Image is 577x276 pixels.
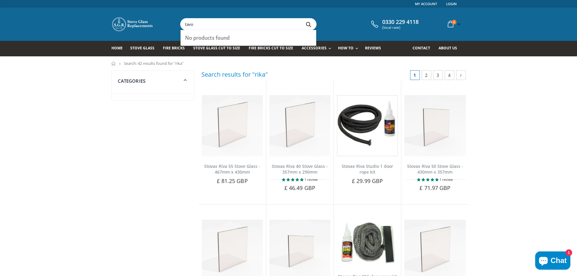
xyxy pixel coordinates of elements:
[417,177,439,182] span: 5.00 stars
[422,70,431,80] a: 2
[181,18,384,30] input: Search your stove brand...
[439,41,462,56] a: About us
[302,45,326,51] span: Accessories
[413,45,430,51] span: Contact
[201,70,268,78] h3: Search results for "rika"
[407,163,463,175] a: Stovax Riva 50 Stove Glass - 430mm x 357mm
[193,45,240,51] span: Stove Glass Cut To Size
[352,177,383,185] span: £ 29.99 GBP
[365,45,381,51] span: Reviews
[111,17,154,32] img: Stove Glass Replacement
[370,19,419,30] a: 0330 229 4118 (local rate)
[204,163,260,175] a: Stovax Riva 55 Stove Glass - 467mm x 430mm
[404,95,466,156] img: Stovax Riva 50 Stove Glass
[365,41,386,56] a: Reviews
[452,20,456,25] span: 0
[111,41,127,56] a: Home
[284,184,315,191] span: £ 46.49 GBP
[445,18,462,30] a: 0
[130,45,154,51] span: Stove Glass
[338,41,361,56] a: How To
[304,177,318,182] span: 1 review
[445,70,454,80] a: 4
[185,35,311,41] div: No products found
[342,163,393,175] a: Stovax Riva Studio 1 door rope kit
[382,19,419,25] span: 0330 229 4118
[249,45,293,51] span: Fire Bricks Cut To Size
[337,95,398,156] img: Stovax 5700 door rope kit
[410,70,420,80] span: 1
[202,95,263,156] img: Stovax Riva 55 Stove Glass
[302,41,334,56] a: Accessories
[111,62,116,65] a: Home
[282,177,304,182] span: 5.00 stars
[439,177,453,182] span: 1 review
[272,163,328,175] a: Stovax Riva 40 Stove Glass - 357mm x 290mm
[337,220,398,267] img: Stovax Riva F66 door rope kit
[111,45,123,51] span: Home
[433,70,443,80] a: 3
[163,45,185,51] span: Fire Bricks
[249,41,298,56] a: Fire Bricks Cut To Size
[382,25,419,30] span: (local rate)
[302,18,316,30] button: Search
[118,78,146,84] span: Categories
[269,95,330,156] img: Stovax Riva 40 replacement stove glass
[419,184,450,191] span: £ 71.97 GBP
[533,251,572,271] inbox-online-store-chat: Shopify online store chat
[338,45,353,51] span: How To
[130,41,159,56] a: Stove Glass
[439,45,457,51] span: About us
[124,61,184,66] span: Search: 42 results found for "rika"
[193,41,245,56] a: Stove Glass Cut To Size
[413,41,435,56] a: Contact
[163,41,189,56] a: Fire Bricks
[217,177,248,185] span: £ 81.25 GBP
